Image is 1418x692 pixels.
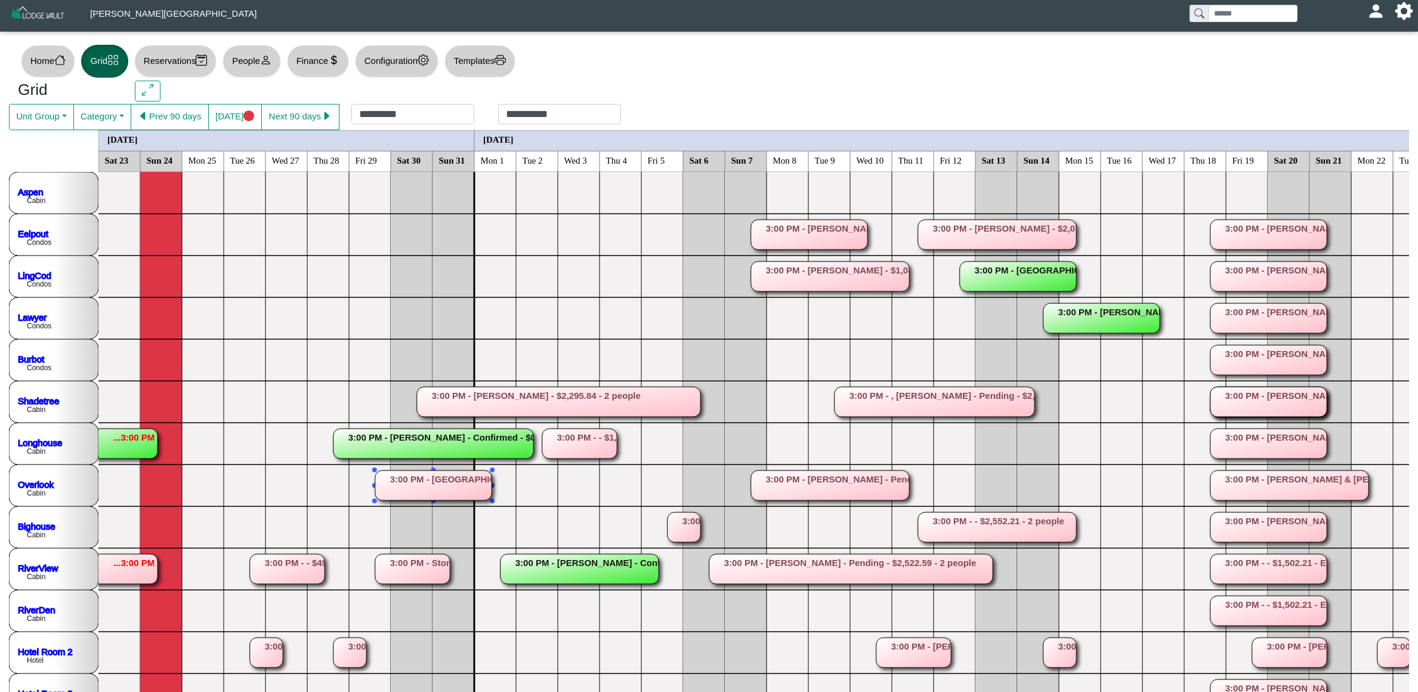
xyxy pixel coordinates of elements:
[287,45,349,78] button: Financecurrency dollar
[223,45,280,78] button: Peopleperson
[18,521,55,531] a: Bighouse
[18,604,55,614] a: RiverDen
[27,531,45,539] text: Cabin
[18,81,117,100] h3: Grid
[1274,155,1298,165] text: Sat 20
[857,155,884,165] text: Wed 10
[495,54,506,66] svg: printer
[142,84,153,96] svg: arrows angle expand
[260,54,271,66] svg: person
[18,312,47,322] a: Lawyer
[18,479,54,489] a: Overlook
[18,270,51,280] a: LingCod
[815,155,835,165] text: Tue 9
[1024,155,1050,165] text: Sun 14
[1316,155,1342,165] text: Sun 21
[18,562,58,573] a: RiverView
[208,104,262,130] button: [DATE]circle fill
[135,81,160,102] button: arrows angle expand
[27,238,51,247] text: Condos
[261,104,339,130] button: Next 90 dayscaret right fill
[1065,155,1093,165] text: Mon 15
[272,155,299,165] text: Wed 27
[444,45,515,78] button: Templatesprinter
[27,364,51,372] text: Condos
[27,280,51,288] text: Condos
[105,155,129,165] text: Sat 23
[523,155,543,165] text: Tue 2
[498,104,621,124] input: Check out
[418,54,429,66] svg: gear
[107,134,138,144] text: [DATE]
[940,155,962,165] text: Fri 12
[1194,8,1204,18] svg: search
[134,45,217,78] button: Reservationscalendar2 check
[982,155,1006,165] text: Sat 13
[18,353,45,364] a: Burbot
[27,405,45,414] text: Cabin
[18,646,73,656] a: Hotel Room 2
[690,155,709,165] text: Sat 6
[27,614,45,623] text: Cabin
[107,54,119,66] svg: grid
[147,155,173,165] text: Sun 24
[196,54,207,66] svg: calendar2 check
[27,489,45,497] text: Cabin
[27,196,45,205] text: Cabin
[314,155,339,165] text: Thu 28
[18,437,62,447] a: Longhouse
[321,110,332,122] svg: caret right fill
[18,186,44,196] a: Aspen
[243,110,255,122] svg: circle fill
[351,104,474,124] input: Check in
[18,228,49,238] a: Eelpout
[731,155,753,165] text: Sun 7
[1149,155,1176,165] text: Wed 17
[27,573,45,581] text: Cabin
[397,155,421,165] text: Sat 30
[81,45,128,78] button: Gridgrid
[27,656,44,665] text: Hotel
[356,155,377,165] text: Fri 29
[355,45,438,78] button: Configurationgear
[54,54,66,66] svg: house
[1232,155,1254,165] text: Fri 19
[1358,155,1386,165] text: Mon 22
[9,104,74,130] button: Unit Group
[189,155,217,165] text: Mon 25
[73,104,131,130] button: Category
[481,155,505,165] text: Mon 1
[564,155,587,165] text: Wed 3
[131,104,209,130] button: caret left fillPrev 90 days
[898,155,923,165] text: Thu 11
[18,395,59,405] a: Shadetree
[648,155,665,165] text: Fri 5
[328,54,339,66] svg: currency dollar
[27,322,51,330] text: Condos
[230,155,255,165] text: Tue 26
[21,45,75,78] button: Homehouse
[10,5,66,26] img: Z
[1107,155,1132,165] text: Tue 16
[1371,7,1380,16] svg: person fill
[1191,155,1216,165] text: Thu 18
[773,155,797,165] text: Mon 8
[1400,7,1408,16] svg: gear fill
[483,134,514,144] text: [DATE]
[138,110,149,122] svg: caret left fill
[439,155,465,165] text: Sun 31
[606,155,628,165] text: Thu 4
[27,447,45,456] text: Cabin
